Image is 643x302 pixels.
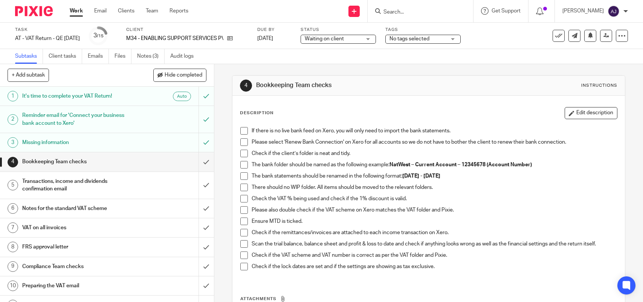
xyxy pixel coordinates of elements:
label: Tags [385,27,461,33]
h1: Notes for the standard VAT scheme [22,203,135,214]
span: Waiting on client [305,36,344,41]
img: svg%3E [608,5,620,17]
p: Scan the trial balance, balance sheet and profit & loss to date and check if anything looks wrong... [252,240,617,248]
div: 5 [8,180,18,190]
h1: Missing information [22,137,135,148]
a: Audit logs [170,49,199,64]
span: [DATE] [257,36,273,41]
h1: Compliance Team checks [22,261,135,272]
p: Ensure MTD is ticked. [252,218,617,225]
span: Hide completed [165,72,202,78]
a: Email [94,7,107,15]
a: Client tasks [49,49,82,64]
span: Get Support [492,8,521,14]
h1: Transactions, income and dividends confirmation email [22,176,135,195]
strong: NatWest – Current Account – 12345678 (Account Number) [389,162,532,167]
p: There should no WIP folder. All items should be moved to the relevant folders. [252,184,617,191]
p: Please select 'Renew Bank Connection' on Xero for all accounts so we do not have to bother the cl... [252,138,617,146]
div: AT - VAT Return - QE 30-09-2025 [15,35,80,42]
h1: FRS approval letter [22,241,135,253]
div: 3 [8,137,18,148]
small: /15 [97,34,104,38]
div: AT - VAT Return - QE [DATE] [15,35,80,42]
a: Team [146,7,158,15]
a: Work [70,7,83,15]
div: Auto [173,92,191,101]
p: The bank folder should be named as the following example: [252,161,617,169]
img: Pixie [15,6,53,16]
h1: Reminder email for 'Connect your business bank account to Xero' [22,110,135,129]
p: Check if the remittances/invoices are attached to each income transaction on Xero. [252,229,617,236]
div: 10 [8,281,18,291]
div: 2 [8,114,18,125]
a: Clients [118,7,134,15]
div: 7 [8,222,18,233]
p: The bank statements should be renamed in the following format: [252,172,617,180]
p: Check if the client’s folder is neat and tidy. [252,150,617,157]
p: Please also double check if the VAT scheme on Xero matches the VAT folder and Pixie. [252,206,617,214]
div: 6 [8,203,18,214]
div: 3 [93,31,104,40]
div: 9 [8,261,18,272]
div: 8 [8,242,18,252]
h1: Bookkeeping Team checks [256,81,445,89]
div: 1 [8,91,18,101]
p: [PERSON_NAME] [562,7,604,15]
button: Edit description [565,107,617,119]
h1: It's time to complete your VAT Return! [22,90,135,102]
div: Instructions [581,83,617,89]
label: Status [301,27,376,33]
button: Hide completed [153,69,206,81]
div: 4 [8,157,18,167]
p: Check if the VAT scheme and VAT number is correct as per the VAT folder and Pixie. [252,251,617,259]
p: Check the VAT % being used and check if the 1% discount is valid. [252,195,617,202]
strong: [DATE] - [DATE] [402,173,440,179]
h1: Preparing the VAT email [22,280,135,291]
label: Due by [257,27,291,33]
span: No tags selected [389,36,429,41]
input: Search [383,9,451,16]
div: 4 [240,80,252,92]
a: Files [115,49,131,64]
a: Subtasks [15,49,43,64]
label: Task [15,27,80,33]
h1: Bookkeeping Team checks [22,156,135,167]
a: Reports [170,7,188,15]
label: Client [126,27,248,33]
h1: VAT on all invoices [22,222,135,233]
a: Emails [88,49,109,64]
p: Check if the lock dates are set and if the settings are showing as tax exclusive. [252,263,617,270]
button: + Add subtask [8,69,49,81]
p: Description [240,110,273,116]
a: Notes (3) [137,49,165,64]
p: If there is no live bank feed on Xero, you will only need to import the bank statements. [252,127,617,135]
span: Attachments [240,297,276,301]
p: M34 - ENABLING SUPPORT SERVICES PVT LTD [126,35,223,42]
